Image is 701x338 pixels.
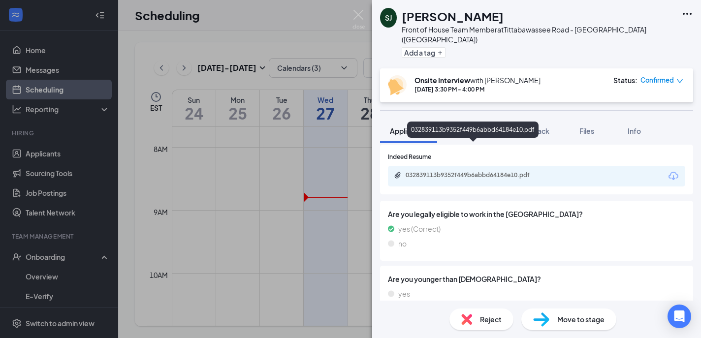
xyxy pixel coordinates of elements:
b: Onsite Interview [414,76,470,85]
div: Front of House Team Member at Tittabawassee Road - [GEOGRAPHIC_DATA] ([GEOGRAPHIC_DATA]) [402,25,676,44]
span: Move to stage [557,314,605,325]
svg: Download [668,170,679,182]
div: Open Intercom Messenger [668,305,691,328]
div: SJ [385,13,392,23]
span: Files [579,126,594,135]
div: with [PERSON_NAME] [414,75,541,85]
span: yes [398,288,410,299]
div: 032839113b9352f449b6abbd64184e10.pdf [406,171,543,179]
span: Are you legally eligible to work in the [GEOGRAPHIC_DATA]? [388,209,685,219]
svg: Plus [437,50,443,56]
span: Confirmed [640,75,674,85]
svg: Ellipses [681,8,693,20]
span: Are you younger than [DEMOGRAPHIC_DATA]? [388,274,685,284]
div: Status : [613,75,637,85]
h1: [PERSON_NAME] [402,8,504,25]
span: no [398,238,407,249]
span: Reject [480,314,502,325]
svg: Paperclip [394,171,402,179]
span: yes (Correct) [398,223,441,234]
a: Paperclip032839113b9352f449b6abbd64184e10.pdf [394,171,553,181]
span: Info [628,126,641,135]
span: Indeed Resume [388,153,431,162]
span: down [676,78,683,85]
span: Application [390,126,427,135]
div: 032839113b9352f449b6abbd64184e10.pdf [407,122,539,138]
button: PlusAdd a tag [402,47,446,58]
div: [DATE] 3:30 PM - 4:00 PM [414,85,541,93]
